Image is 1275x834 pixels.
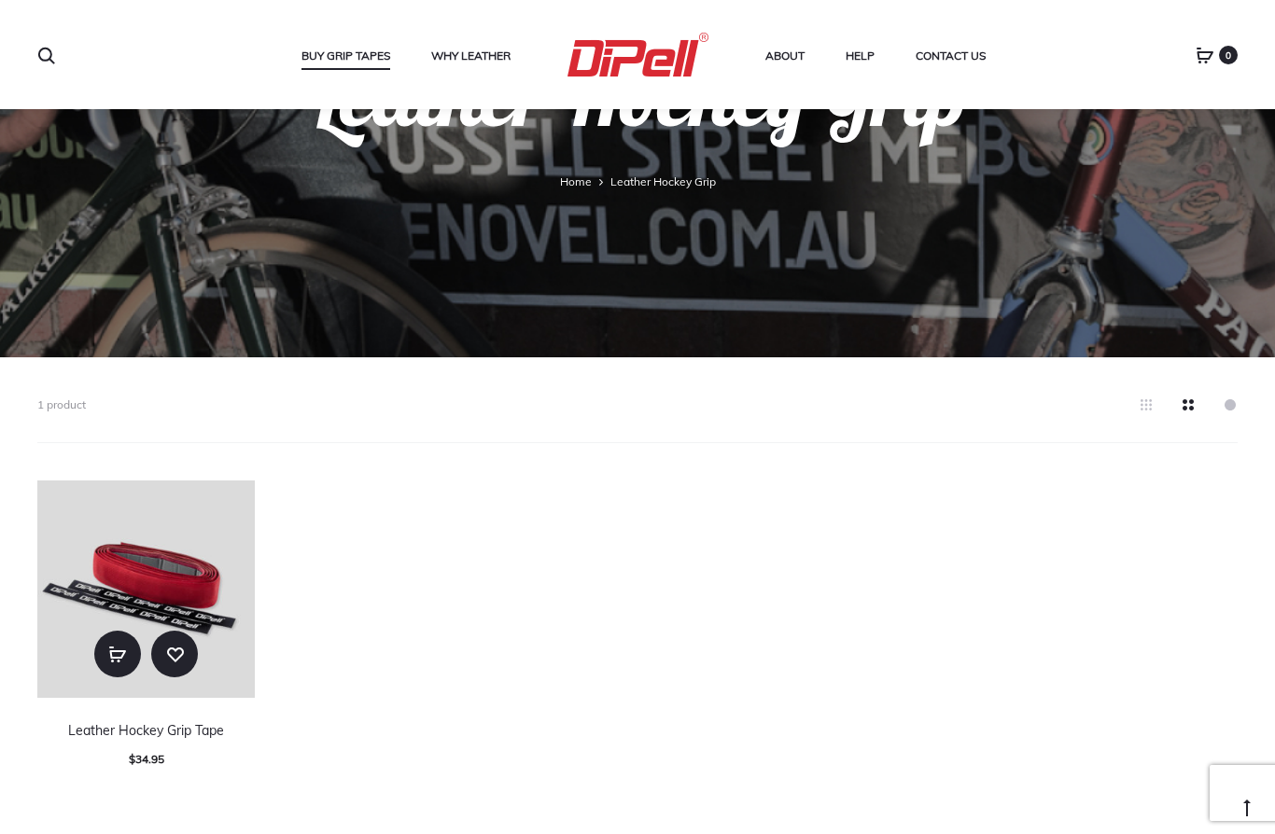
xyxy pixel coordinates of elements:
[37,395,86,414] p: 1 product
[560,174,592,188] a: Home
[431,44,511,68] a: Why Leather
[129,752,164,766] span: 34.95
[94,631,141,677] a: Select options for “Leather Hockey Grip Tape”
[151,631,198,677] a: Add to wishlist
[129,752,135,766] span: $
[68,722,224,739] a: Leather Hockey Grip Tape
[301,44,390,68] a: Buy Grip Tapes
[1196,47,1214,63] a: 0
[37,170,1238,194] nav: Leather Hockey Grip
[1219,46,1238,64] span: 0
[916,44,986,68] a: Contact Us
[765,44,805,68] a: About
[37,53,1238,170] h1: Leather Hockey Grip
[846,44,875,68] a: Help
